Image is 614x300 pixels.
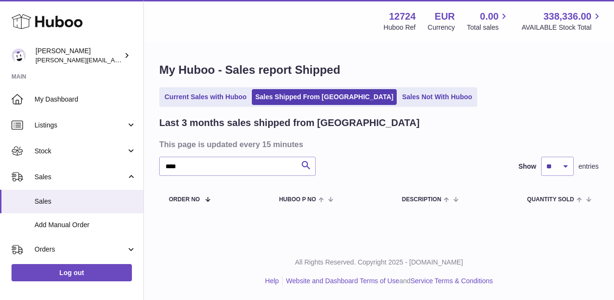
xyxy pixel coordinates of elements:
[35,173,126,182] span: Sales
[399,89,475,105] a: Sales Not With Huboo
[527,196,574,203] span: Quantity Sold
[12,264,132,281] a: Log out
[279,196,316,203] span: Huboo P no
[411,277,493,285] a: Service Terms & Conditions
[169,196,200,203] span: Order No
[12,48,26,63] img: sebastian@ffern.co
[467,10,509,32] a: 0.00 Total sales
[35,95,136,104] span: My Dashboard
[159,62,599,78] h1: My Huboo - Sales report Shipped
[159,116,420,129] h2: Last 3 months sales shipped from [GEOGRAPHIC_DATA]
[543,10,591,23] span: 338,336.00
[35,197,136,206] span: Sales
[35,46,122,65] div: [PERSON_NAME]
[384,23,416,32] div: Huboo Ref
[521,10,602,32] a: 338,336.00 AVAILABLE Stock Total
[35,121,126,130] span: Listings
[283,277,493,286] li: and
[389,10,416,23] strong: 12724
[428,23,455,32] div: Currency
[579,162,599,171] span: entries
[519,162,536,171] label: Show
[35,147,126,156] span: Stock
[159,139,596,150] h3: This page is updated every 15 minutes
[467,23,509,32] span: Total sales
[35,245,126,254] span: Orders
[161,89,250,105] a: Current Sales with Huboo
[435,10,455,23] strong: EUR
[286,277,399,285] a: Website and Dashboard Terms of Use
[252,89,397,105] a: Sales Shipped From [GEOGRAPHIC_DATA]
[35,220,136,230] span: Add Manual Order
[35,56,192,64] span: [PERSON_NAME][EMAIL_ADDRESS][DOMAIN_NAME]
[265,277,279,285] a: Help
[521,23,602,32] span: AVAILABLE Stock Total
[480,10,499,23] span: 0.00
[402,196,441,203] span: Description
[152,258,606,267] p: All Rights Reserved. Copyright 2025 - [DOMAIN_NAME]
